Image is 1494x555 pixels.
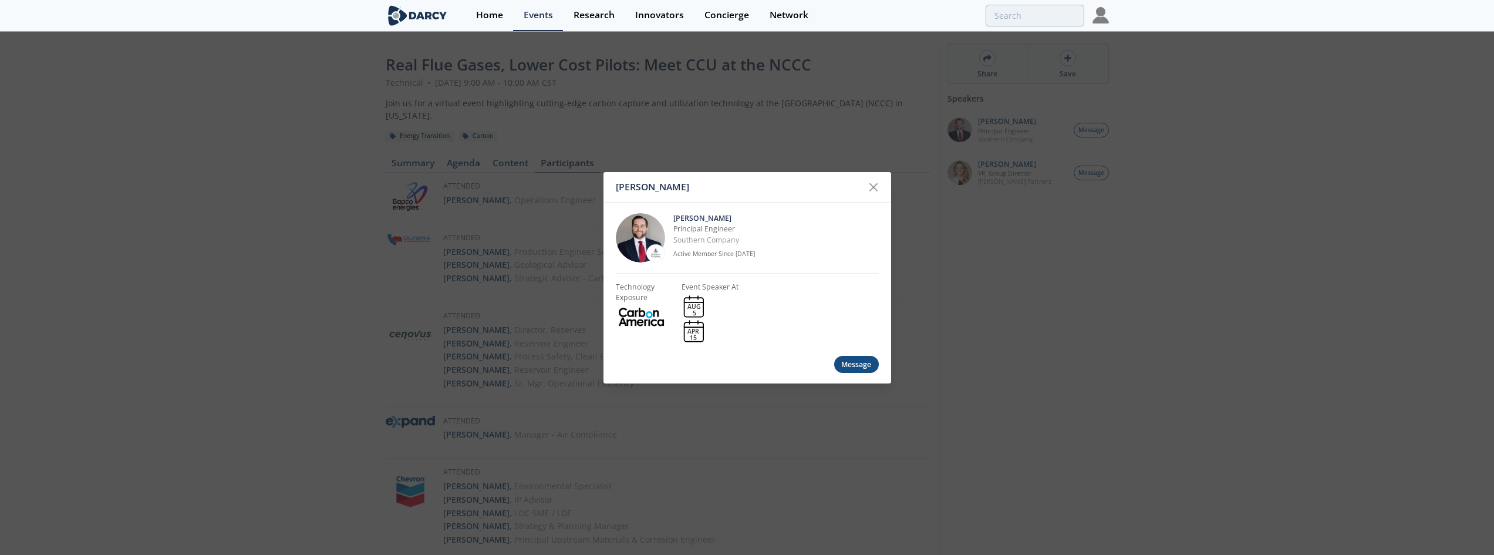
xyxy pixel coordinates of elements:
div: Concierge [704,11,749,20]
a: APR 15 [682,319,706,344]
p: Technology Exposure [616,281,673,303]
p: Event Speaker At [682,281,738,292]
img: logo-wide.svg [386,5,450,26]
div: Message [834,356,879,373]
p: [PERSON_NAME] [673,213,879,224]
div: Network [770,11,808,20]
div: Research [574,11,615,20]
a: AUG 5 [682,294,706,319]
p: Principal Engineer [673,224,879,234]
iframe: chat widget [1445,508,1482,543]
div: Events [524,11,553,20]
img: calendar-blank.svg [682,294,706,319]
img: Profile [1092,7,1109,23]
img: 47500b57-f1ab-48fc-99f2-2a06715d5bad [616,213,665,263]
div: Home [476,11,503,20]
img: Carbon America [616,303,667,331]
img: Southern Company [651,248,660,258]
p: Southern Company [673,235,879,245]
input: Advanced Search [986,5,1084,26]
div: APR [687,328,699,335]
div: Innovators [635,11,684,20]
div: 15 [687,335,699,341]
a: Carbon America [616,303,673,331]
p: Active Member Since [DATE] [673,250,879,259]
div: 5 [687,310,701,317]
div: AUG [687,304,701,310]
div: [PERSON_NAME] [616,176,863,199]
img: calendar-blank.svg [682,319,706,344]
